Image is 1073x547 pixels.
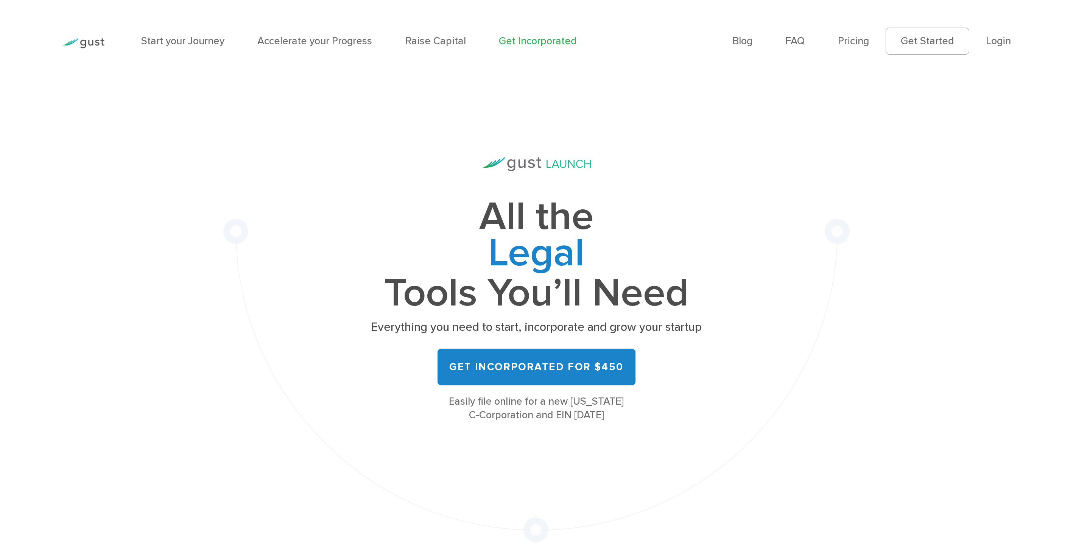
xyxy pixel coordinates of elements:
[886,28,969,55] a: Get Started
[62,38,104,48] img: Gust Logo
[365,235,708,275] span: Legal
[365,394,708,422] div: Easily file online for a new [US_STATE] C-Corporation and EIN [DATE]
[257,35,372,47] a: Accelerate your Progress
[732,35,752,47] a: Blog
[838,35,869,47] a: Pricing
[482,157,591,171] img: Gust Launch Logo
[986,35,1011,47] a: Login
[499,35,577,47] a: Get Incorporated
[785,35,805,47] a: FAQ
[141,35,224,47] a: Start your Journey
[365,198,708,311] h1: All the Tools You’ll Need
[405,35,466,47] a: Raise Capital
[365,319,708,335] p: Everything you need to start, incorporate and grow your startup
[438,349,635,385] a: Get Incorporated for $450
